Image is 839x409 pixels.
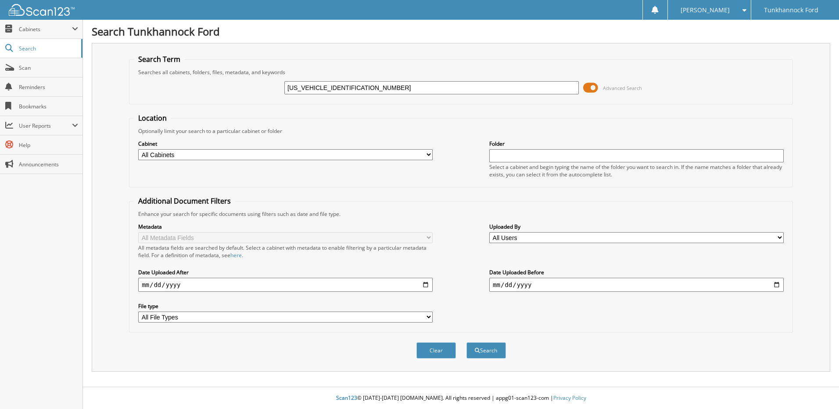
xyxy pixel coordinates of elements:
[134,54,185,64] legend: Search Term
[138,244,433,259] div: All metadata fields are searched by default. Select a cabinet with metadata to enable filtering b...
[489,163,784,178] div: Select a cabinet and begin typing the name of the folder you want to search in. If the name match...
[134,210,788,218] div: Enhance your search for specific documents using filters such as date and file type.
[795,367,839,409] iframe: Chat Widget
[83,387,839,409] div: © [DATE]-[DATE] [DOMAIN_NAME]. All rights reserved | appg01-scan123-com |
[19,25,72,33] span: Cabinets
[9,4,75,16] img: scan123-logo-white.svg
[138,302,433,310] label: File type
[336,394,357,402] span: Scan123
[681,7,730,13] span: [PERSON_NAME]
[764,7,818,13] span: Tunkhannock Ford
[553,394,586,402] a: Privacy Policy
[19,103,78,110] span: Bookmarks
[19,83,78,91] span: Reminders
[134,113,171,123] legend: Location
[138,223,433,230] label: Metadata
[19,45,77,52] span: Search
[134,68,788,76] div: Searches all cabinets, folders, files, metadata, and keywords
[603,85,642,91] span: Advanced Search
[489,223,784,230] label: Uploaded By
[416,342,456,359] button: Clear
[19,141,78,149] span: Help
[138,278,433,292] input: start
[138,269,433,276] label: Date Uploaded After
[489,140,784,147] label: Folder
[19,64,78,72] span: Scan
[134,196,235,206] legend: Additional Document Filters
[19,161,78,168] span: Announcements
[489,269,784,276] label: Date Uploaded Before
[138,140,433,147] label: Cabinet
[466,342,506,359] button: Search
[92,24,830,39] h1: Search Tunkhannock Ford
[230,251,242,259] a: here
[489,278,784,292] input: end
[19,122,72,129] span: User Reports
[134,127,788,135] div: Optionally limit your search to a particular cabinet or folder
